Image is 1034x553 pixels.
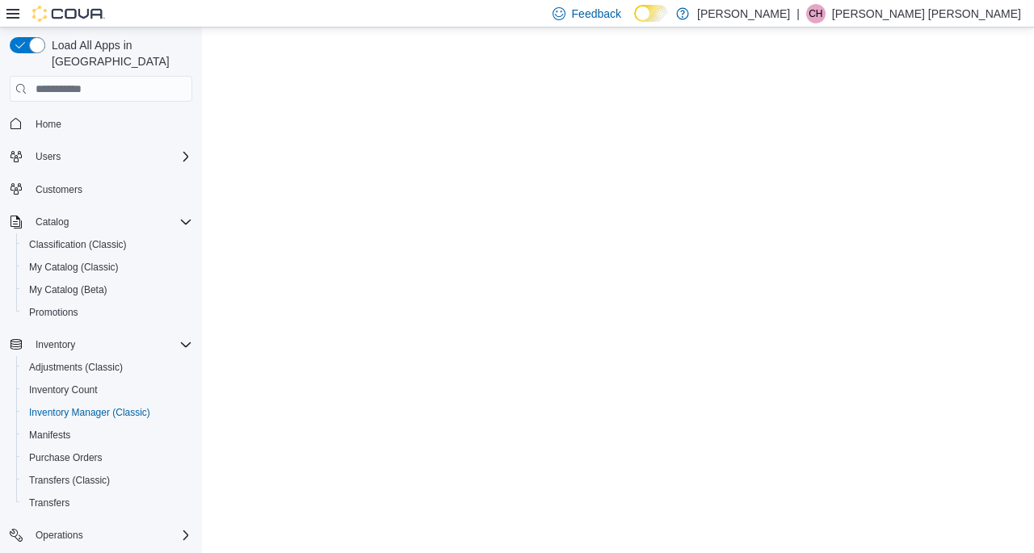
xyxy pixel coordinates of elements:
[23,380,104,400] a: Inventory Count
[29,180,89,199] a: Customers
[29,496,69,509] span: Transfers
[36,183,82,196] span: Customers
[23,303,85,322] a: Promotions
[36,338,75,351] span: Inventory
[3,524,199,547] button: Operations
[23,493,192,513] span: Transfers
[832,4,1021,23] p: [PERSON_NAME] [PERSON_NAME]
[697,4,790,23] p: [PERSON_NAME]
[3,333,199,356] button: Inventory
[23,471,116,490] a: Transfers (Classic)
[29,147,67,166] button: Users
[29,115,68,134] a: Home
[29,179,192,199] span: Customers
[16,256,199,279] button: My Catalog (Classic)
[23,258,192,277] span: My Catalog (Classic)
[23,235,192,254] span: Classification (Classic)
[36,118,61,131] span: Home
[29,212,75,232] button: Catalog
[797,4,800,23] p: |
[23,403,157,422] a: Inventory Manager (Classic)
[3,211,199,233] button: Catalog
[29,526,90,545] button: Operations
[3,111,199,135] button: Home
[23,235,133,254] a: Classification (Classic)
[29,238,127,251] span: Classification (Classic)
[36,216,69,228] span: Catalog
[29,283,107,296] span: My Catalog (Beta)
[3,178,199,201] button: Customers
[23,448,192,467] span: Purchase Orders
[45,37,192,69] span: Load All Apps in [GEOGRAPHIC_DATA]
[16,446,199,469] button: Purchase Orders
[32,6,105,22] img: Cova
[3,145,199,168] button: Users
[29,147,192,166] span: Users
[16,401,199,424] button: Inventory Manager (Classic)
[16,301,199,324] button: Promotions
[36,150,61,163] span: Users
[29,451,103,464] span: Purchase Orders
[23,280,114,300] a: My Catalog (Beta)
[23,493,76,513] a: Transfers
[16,279,199,301] button: My Catalog (Beta)
[16,424,199,446] button: Manifests
[16,492,199,514] button: Transfers
[23,358,129,377] a: Adjustments (Classic)
[16,356,199,379] button: Adjustments (Classic)
[29,113,192,133] span: Home
[16,469,199,492] button: Transfers (Classic)
[23,280,192,300] span: My Catalog (Beta)
[29,429,70,442] span: Manifests
[806,4,826,23] div: Connor Horvath
[23,403,192,422] span: Inventory Manager (Classic)
[29,335,192,354] span: Inventory
[23,358,192,377] span: Adjustments (Classic)
[16,233,199,256] button: Classification (Classic)
[29,335,82,354] button: Inventory
[29,526,192,545] span: Operations
[29,406,150,419] span: Inventory Manager (Classic)
[29,383,98,396] span: Inventory Count
[572,6,621,22] span: Feedback
[634,22,635,23] span: Dark Mode
[809,4,822,23] span: CH
[634,5,668,22] input: Dark Mode
[29,306,78,319] span: Promotions
[29,261,119,274] span: My Catalog (Classic)
[23,471,192,490] span: Transfers (Classic)
[23,258,125,277] a: My Catalog (Classic)
[29,474,110,487] span: Transfers (Classic)
[29,212,192,232] span: Catalog
[23,303,192,322] span: Promotions
[36,529,83,542] span: Operations
[16,379,199,401] button: Inventory Count
[23,425,77,445] a: Manifests
[23,448,109,467] a: Purchase Orders
[29,361,123,374] span: Adjustments (Classic)
[23,380,192,400] span: Inventory Count
[23,425,192,445] span: Manifests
